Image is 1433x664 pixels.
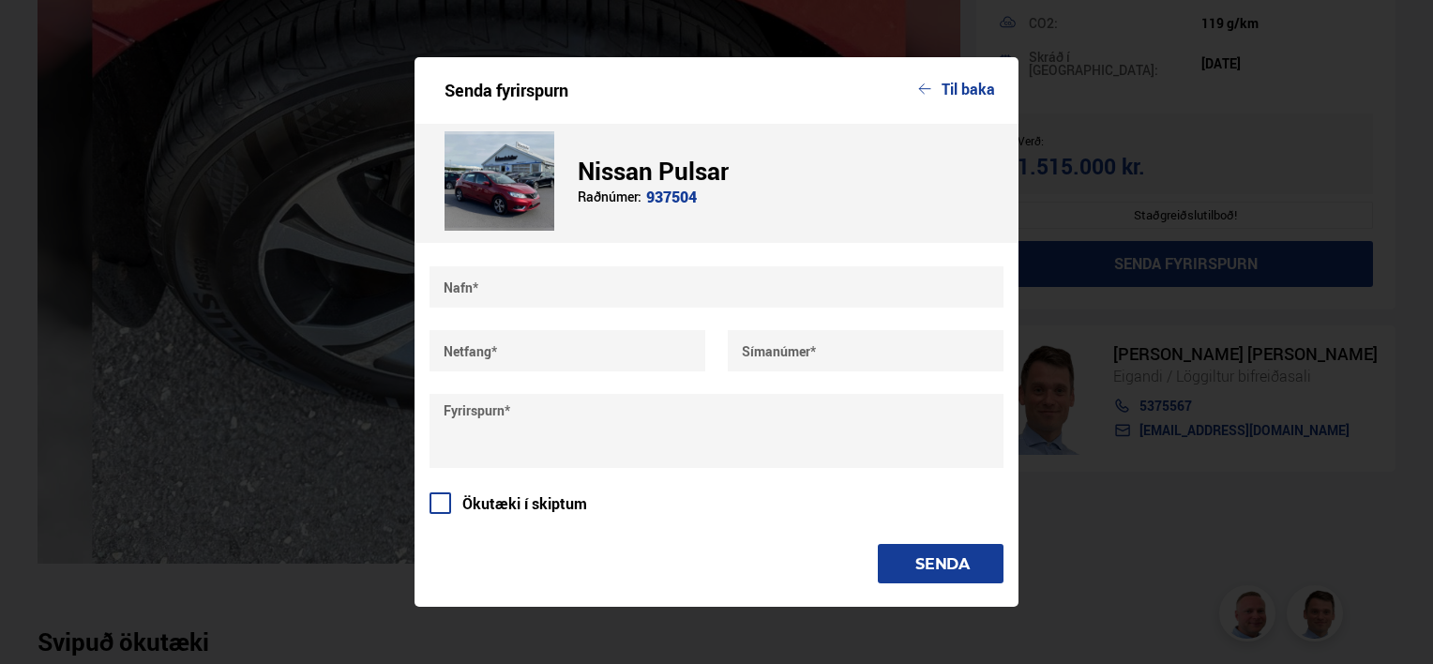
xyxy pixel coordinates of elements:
[578,190,641,204] div: Raðnúmer:
[430,495,587,512] label: Ökutæki í skiptum
[578,157,729,185] div: Nissan Pulsar
[430,403,510,418] div: Fyrirspurn*
[646,189,697,205] div: 937504
[918,81,995,98] button: Til baka
[878,544,1003,583] button: SENDA
[445,81,568,100] div: Senda fyrirspurn
[445,131,554,231] img: k9c9PF0qCKrdNdG7.jpeg
[15,8,71,64] button: Open LiveChat chat widget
